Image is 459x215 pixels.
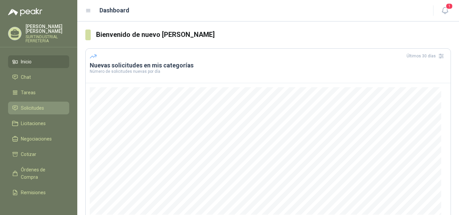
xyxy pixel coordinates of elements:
a: Licitaciones [8,117,69,130]
span: Inicio [21,58,32,65]
a: Órdenes de Compra [8,163,69,183]
a: Chat [8,71,69,84]
h3: Bienvenido de nuevo [PERSON_NAME] [96,30,451,40]
a: Solicitudes [8,102,69,114]
span: Chat [21,73,31,81]
h1: Dashboard [99,6,129,15]
span: Remisiones [21,189,46,196]
p: SURTINDUSTRIAL FERRETERIA [26,35,69,43]
span: Licitaciones [21,120,46,127]
button: 1 [439,5,451,17]
a: Remisiones [8,186,69,199]
img: Logo peakr [8,8,42,16]
span: Tareas [21,89,36,96]
span: Órdenes de Compra [21,166,63,181]
a: Inicio [8,55,69,68]
span: Cotizar [21,151,36,158]
div: Últimos 30 días [407,51,447,61]
a: Cotizar [8,148,69,161]
p: [PERSON_NAME] [PERSON_NAME] [26,24,69,34]
span: Negociaciones [21,135,52,143]
p: Número de solicitudes nuevas por día [90,69,447,73]
a: Negociaciones [8,132,69,145]
a: Tareas [8,86,69,99]
span: 1 [446,3,453,9]
h3: Nuevas solicitudes en mis categorías [90,61,447,69]
span: Solicitudes [21,104,44,112]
